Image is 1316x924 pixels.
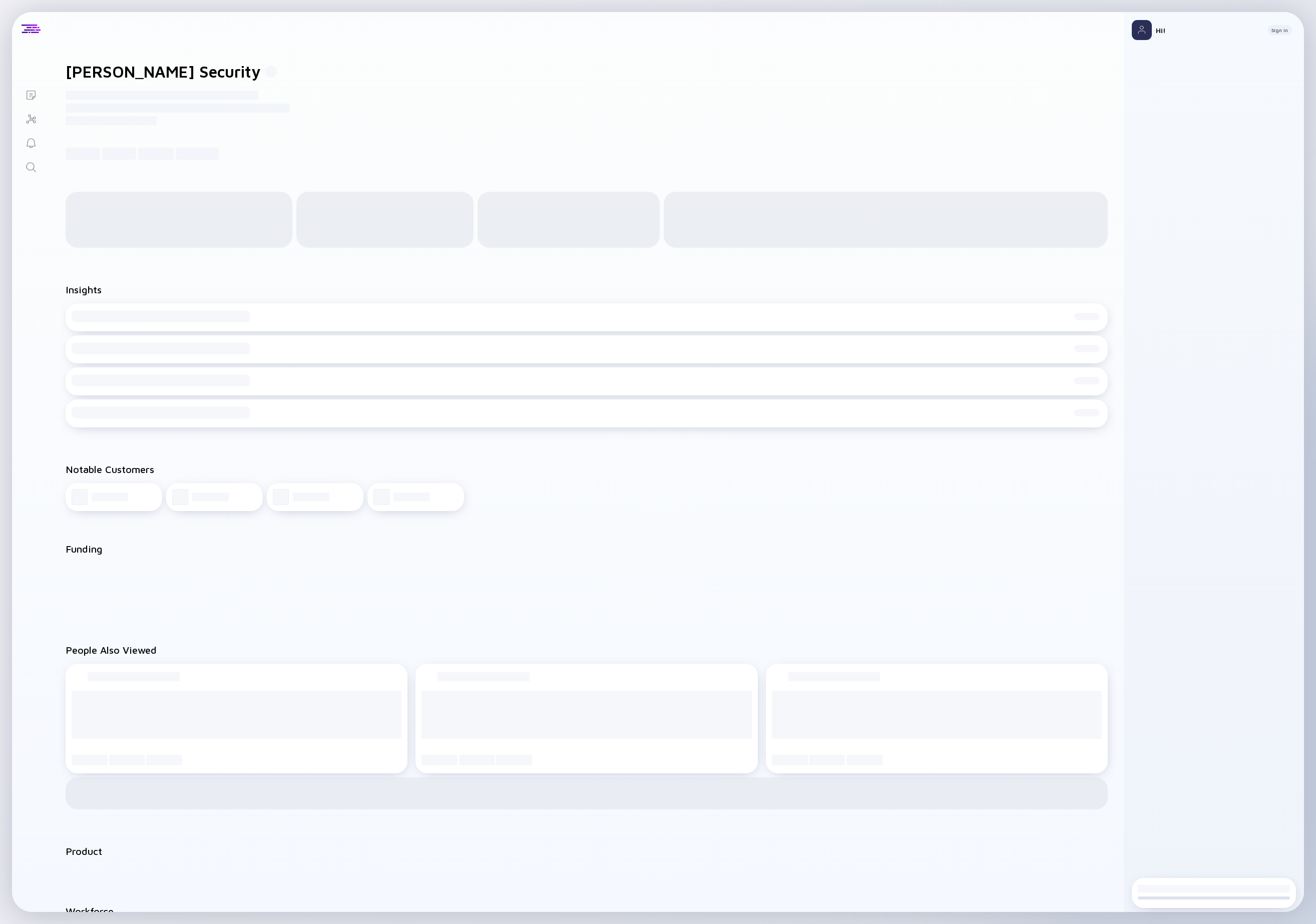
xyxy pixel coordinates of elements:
[1267,25,1292,35] button: Sign In
[1156,26,1259,35] div: Hi!
[66,905,1108,917] h2: Workforce
[66,62,261,81] h1: [PERSON_NAME] Security
[66,284,102,295] h2: Insights
[12,106,50,130] a: Investor Map
[66,644,1108,656] h2: People Also Viewed
[66,543,103,555] h2: Funding
[66,845,1108,857] h2: Product
[12,154,50,178] a: Search
[66,464,1108,475] h2: Notable Customers
[1132,20,1152,40] img: Profile Picture
[12,82,50,106] a: Lists
[12,130,50,154] a: Reminders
